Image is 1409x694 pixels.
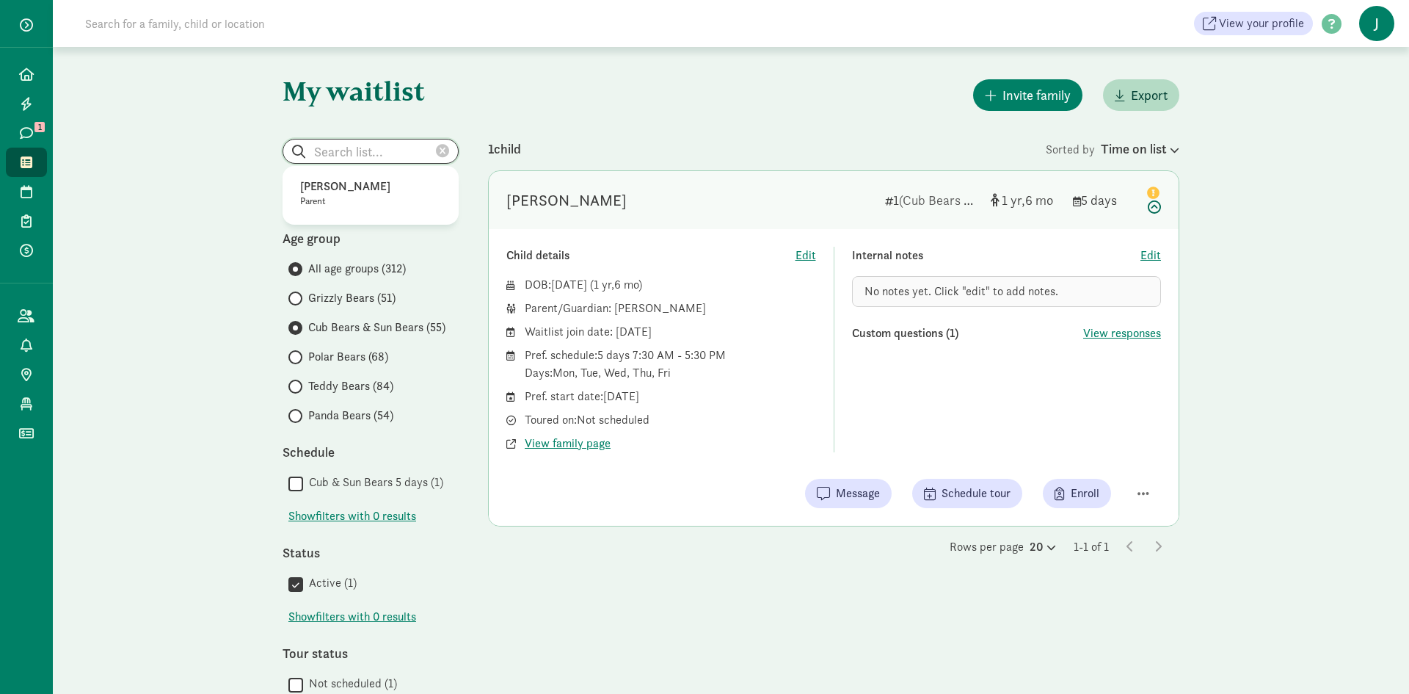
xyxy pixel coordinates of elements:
div: 20 [1030,538,1056,556]
div: 5 days [1073,190,1132,210]
span: Cub Bears & Sun Bears (55) [308,319,445,336]
span: Grizzly Bears (51) [308,289,396,307]
span: All age groups (312) [308,260,406,278]
span: 1 [1002,192,1025,209]
div: Pref. schedule: 5 days 7:30 AM - 5:30 PM Days: Mon, Tue, Wed, Thu, Fri [525,347,816,382]
div: Child details [506,247,795,264]
h1: My waitlist [283,76,459,106]
a: View your profile [1194,12,1313,35]
div: Status [283,543,459,563]
button: Showfilters with 0 results [288,608,416,626]
div: Tour status [283,643,459,663]
span: Panda Bears (54) [308,407,393,424]
div: 1 child [488,139,1046,159]
button: Enroll [1043,479,1111,508]
div: DOB: ( ) [525,276,816,294]
iframe: Chat Widget [1336,623,1409,694]
button: Edit [795,247,816,264]
button: View responses [1083,325,1161,342]
input: Search for a family, child or location [76,9,488,38]
button: Edit [1140,247,1161,264]
button: Invite family [973,79,1082,111]
span: Polar Bears (68) [308,348,388,366]
span: [DATE] [551,277,587,292]
span: Invite family [1002,85,1071,105]
span: 1 [594,277,614,292]
div: Parent/Guardian: [PERSON_NAME] [525,300,816,317]
span: Export [1131,85,1168,105]
div: Custom questions (1) [852,325,1084,342]
div: Rows per page 1-1 of 1 [488,538,1179,556]
button: Export [1103,79,1179,111]
a: 1 [6,118,47,148]
div: Sorted by [1046,139,1179,159]
div: Time on list [1101,139,1179,159]
span: Show filters with 0 results [288,608,416,626]
span: Show filters with 0 results [288,507,416,525]
input: Search list... [283,140,458,163]
label: Not scheduled (1) [303,675,397,693]
div: Internal notes [852,247,1141,264]
div: Waitlist join date: [DATE] [525,323,816,341]
div: Olivia G [506,189,627,212]
p: Parent [300,195,441,207]
div: [object Object] [991,190,1061,210]
label: Active (1) [303,574,357,592]
button: Message [805,479,892,508]
div: Schedule [283,442,459,462]
span: Teddy Bears (84) [308,377,393,395]
div: Age group [283,228,459,248]
label: Cub & Sun Bears 5 days (1) [303,474,443,491]
span: Enroll [1071,485,1099,502]
span: J [1359,6,1394,41]
p: [PERSON_NAME] [300,178,441,195]
div: 1 [885,190,979,210]
div: Toured on: Not scheduled [525,411,816,429]
span: (Cub Bears & Sun Bears) [899,192,1035,209]
button: Showfilters with 0 results [288,507,416,525]
span: View your profile [1219,15,1304,32]
span: 1 [34,122,45,132]
span: Schedule tour [942,485,1011,502]
button: Schedule tour [912,479,1022,508]
button: View family page [525,435,611,452]
span: 6 [614,277,638,292]
div: Pref. start date: [DATE] [525,388,816,405]
span: Message [836,485,880,502]
span: 6 [1025,192,1053,209]
span: No notes yet. Click "edit" to add notes. [864,283,1058,299]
